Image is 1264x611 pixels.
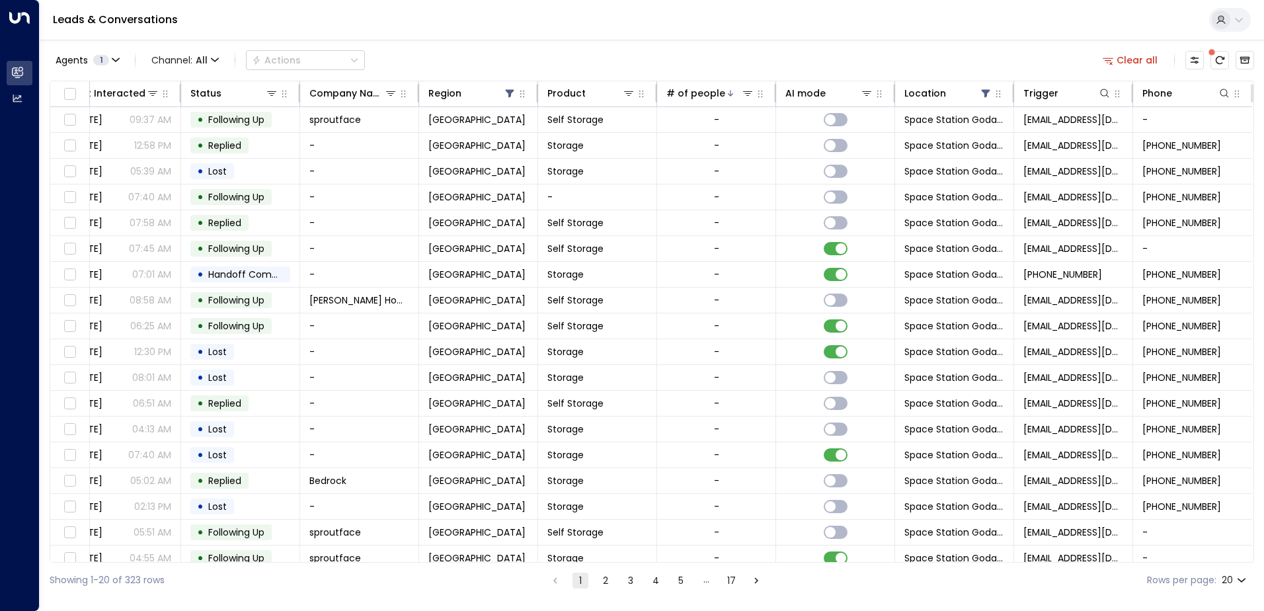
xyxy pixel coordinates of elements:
div: • [197,237,204,260]
div: AI mode [785,85,873,101]
span: Space Station Godalming [904,551,1004,565]
span: +447522825151 [1142,423,1221,436]
span: Harrison Home [309,294,409,307]
p: 02:13 PM [134,500,171,513]
div: - [714,319,719,333]
span: Lost [208,448,227,462]
span: leads@space-station.co.uk [1023,371,1123,384]
span: Following Up [208,319,264,333]
div: - [714,371,719,384]
span: Storage [547,165,584,178]
span: Storage [547,371,584,384]
p: 07:40 AM [128,190,171,204]
div: • [197,366,204,389]
span: +447397873517 [1142,500,1221,513]
span: leads@space-station.co.uk [1023,474,1123,487]
span: Toggle select row [61,395,78,412]
div: Region [428,85,516,101]
span: Surrey [428,139,526,152]
span: Self Storage [547,526,604,539]
span: leads@space-station.co.uk [1023,294,1123,307]
p: 07:01 AM [132,268,171,281]
span: Storage [547,139,584,152]
p: 08:01 AM [132,371,171,384]
button: Actions [246,50,365,70]
div: - [714,448,719,462]
span: +447400012345 [1142,397,1221,410]
button: page 1 [573,573,588,589]
span: Replied [208,397,241,410]
div: • [197,444,204,466]
div: - [714,216,719,229]
span: Space Station Godalming [904,423,1004,436]
span: All [196,55,208,65]
button: Agents1 [50,51,124,69]
p: 09:37 AM [130,113,171,126]
span: Space Station Godalming [904,165,1004,178]
span: Toggle select row [61,292,78,309]
span: Surrey [428,165,526,178]
div: # of people [666,85,754,101]
div: Location [904,85,992,101]
span: Surrey [428,526,526,539]
span: Self Storage [547,216,604,229]
td: - [538,184,657,210]
span: leads@space-station.co.uk [1023,242,1123,255]
div: Button group with a nested menu [246,50,365,70]
div: Showing 1-20 of 323 rows [50,573,165,587]
p: 05:51 AM [134,526,171,539]
span: Space Station Godalming [904,242,1004,255]
div: - [714,551,719,565]
span: Lost [208,345,227,358]
span: Space Station Godalming [904,371,1004,384]
span: Toggle select row [61,163,78,180]
span: Self Storage [547,319,604,333]
div: Company Name [309,85,384,101]
span: leads@space-station.co.uk [1023,397,1123,410]
td: - [300,262,419,287]
p: 04:13 AM [132,423,171,436]
div: - [714,474,719,487]
div: • [197,495,204,518]
div: - [714,268,719,281]
span: Self Storage [547,397,604,410]
span: Surrey [428,345,526,358]
div: • [197,547,204,569]
span: Following Up [208,526,264,539]
span: +447543841382 [1023,268,1102,281]
span: Self Storage [547,242,604,255]
span: Storage [547,448,584,462]
span: Surrey [428,448,526,462]
span: Following Up [208,242,264,255]
span: Following Up [208,190,264,204]
span: Toggle select row [61,421,78,438]
div: - [714,139,719,152]
div: - [714,294,719,307]
p: 04:55 AM [130,551,171,565]
span: Space Station Godalming [904,500,1004,513]
span: +447703783824 [1142,345,1221,358]
span: Lost [208,423,227,436]
div: Status [190,85,278,101]
span: Storage [547,500,584,513]
span: sproutface [309,551,361,565]
span: Space Station Godalming [904,294,1004,307]
span: leads@space-station.co.uk [1023,165,1123,178]
span: Surrey [428,242,526,255]
div: Phone [1142,85,1172,101]
div: AI mode [785,85,826,101]
button: Go to page 17 [723,573,739,589]
button: Go to page 2 [598,573,613,589]
span: Surrey [428,190,526,204]
span: Agents [56,56,88,65]
button: Go to page 5 [673,573,689,589]
span: Storage [547,474,584,487]
span: Surrey [428,371,526,384]
span: leads@space-station.co.uk [1023,448,1123,462]
span: leads@space-station.co.uk [1023,319,1123,333]
p: 07:58 AM [130,216,171,229]
span: +447543841382 [1142,268,1221,281]
div: - [714,500,719,513]
button: Archived Leads [1236,51,1254,69]
div: • [197,134,204,157]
